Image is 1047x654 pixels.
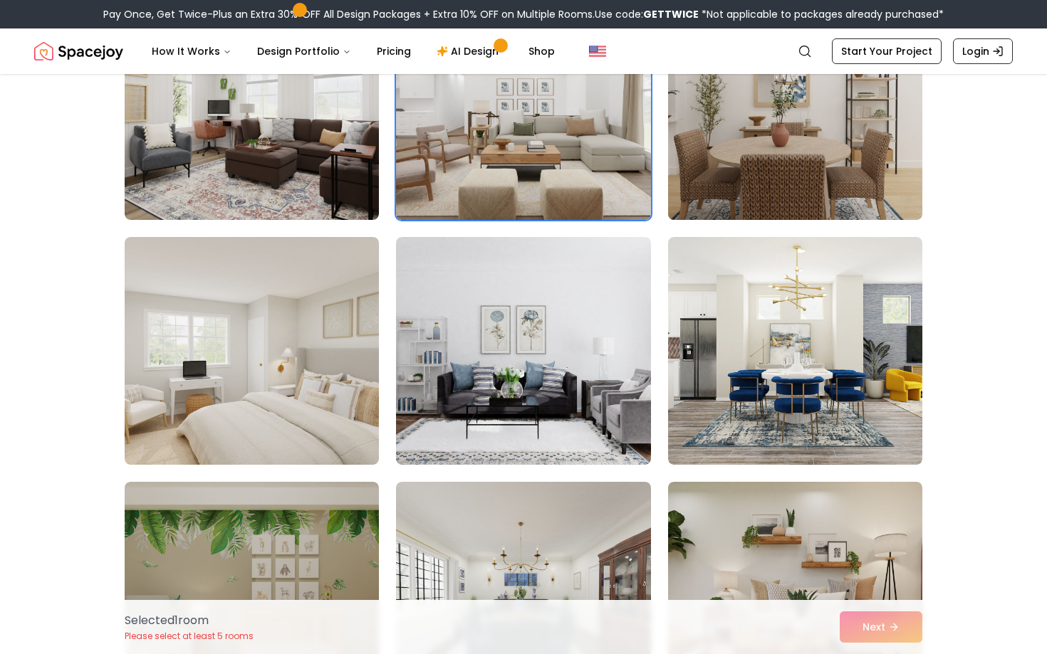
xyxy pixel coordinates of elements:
img: United States [589,43,606,60]
a: Login [953,38,1013,64]
nav: Main [140,37,566,65]
button: How It Works [140,37,243,65]
a: Shop [517,37,566,65]
img: Room room-5 [396,237,650,465]
a: AI Design [425,37,514,65]
p: Please select at least 5 rooms [125,631,254,642]
b: GETTWICE [643,7,699,21]
div: Pay Once, Get Twice-Plus an Extra 30% OFF All Design Packages + Extra 10% OFF on Multiple Rooms. [103,7,944,21]
a: Spacejoy [34,37,123,65]
a: Start Your Project [832,38,942,64]
img: Spacejoy Logo [34,37,123,65]
p: Selected 1 room [125,612,254,629]
img: Room room-6 [668,237,922,465]
span: *Not applicable to packages already purchased* [699,7,944,21]
button: Design Portfolio [246,37,363,65]
img: Room room-4 [125,237,379,465]
a: Pricing [365,37,422,65]
nav: Global [34,28,1013,74]
span: Use code: [595,7,699,21]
